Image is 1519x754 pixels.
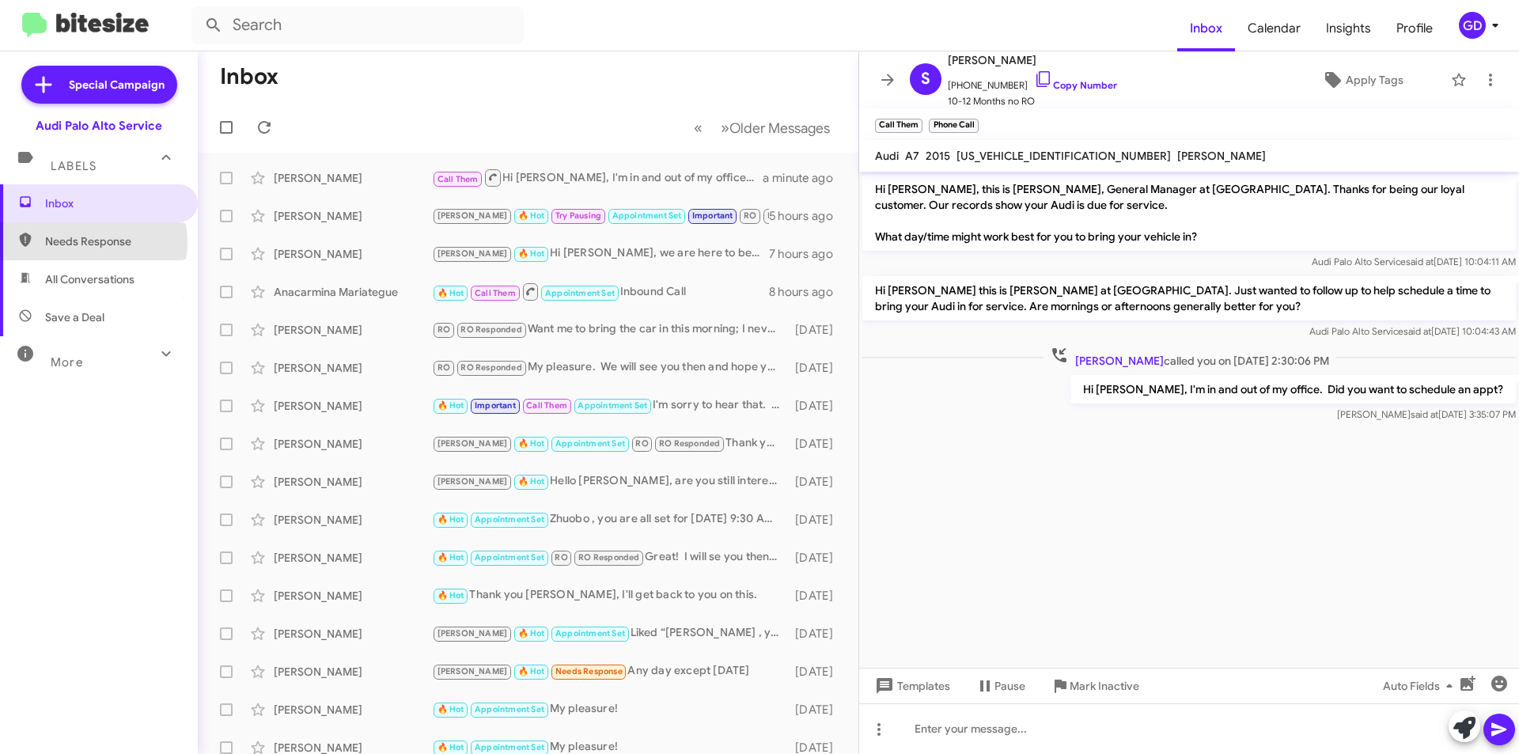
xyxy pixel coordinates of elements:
span: [US_VEHICLE_IDENTIFICATION_NUMBER] [956,149,1171,163]
small: Call Them [875,119,922,133]
div: Hi [PERSON_NAME], we are here to be flexible. Is there a day/date and time that will work best fo... [432,244,769,263]
span: Appointment Set [555,628,625,638]
button: Apply Tags [1281,66,1443,94]
span: RO [744,210,756,221]
div: [PERSON_NAME] [274,360,432,376]
button: Mark Inactive [1038,672,1152,700]
span: 🔥 Hot [438,400,464,411]
div: Liked “[PERSON_NAME] , you are all set for [DATE] 9:30 AM. We will see you then and hope you have... [432,624,787,642]
div: [PERSON_NAME] [274,246,432,262]
div: [PERSON_NAME] [274,512,432,528]
small: Phone Call [929,119,978,133]
span: [PERSON_NAME] [DATE] 3:35:07 PM [1337,408,1516,420]
span: RO [635,438,648,449]
span: [PERSON_NAME] [438,210,508,221]
span: [PERSON_NAME] [1177,149,1266,163]
div: [DATE] [787,512,846,528]
div: [DATE] [787,360,846,376]
span: Needs Response [45,233,180,249]
p: Hi [PERSON_NAME] this is [PERSON_NAME] at [GEOGRAPHIC_DATA]. Just wanted to follow up to help sch... [862,276,1516,320]
span: RO Responded [460,362,521,373]
span: [PERSON_NAME] [438,438,508,449]
span: Older Messages [729,119,830,137]
span: « [694,118,703,138]
div: Want me to bring the car in this morning; I never got a confirmation [432,320,787,339]
a: Special Campaign [21,66,177,104]
span: RO Responded [460,324,521,335]
span: RO [438,362,450,373]
span: [PERSON_NAME] [438,628,508,638]
div: [PERSON_NAME] [274,170,432,186]
span: RO Responded [767,210,828,221]
div: [PERSON_NAME] [274,322,432,338]
span: Special Campaign [69,77,165,93]
span: Important [692,210,733,221]
span: 🔥 Hot [438,742,464,752]
div: [DATE] [787,322,846,338]
span: said at [1411,408,1438,420]
span: 🔥 Hot [518,628,545,638]
div: [PERSON_NAME] [274,702,432,718]
a: Profile [1384,6,1445,51]
span: Appointment Set [475,514,544,525]
div: I'm sorry to hear that. Next time then... [432,396,787,415]
div: [PERSON_NAME] [274,664,432,680]
button: GD [1445,12,1502,39]
span: [PERSON_NAME] [438,476,508,487]
span: said at [1403,325,1431,337]
div: [PERSON_NAME] [274,588,432,604]
div: Thank you :) [432,434,787,453]
span: Appointment Set [475,552,544,563]
span: A7 [905,149,919,163]
span: More [51,355,83,369]
div: [PERSON_NAME] [274,550,432,566]
input: Search [191,6,524,44]
span: 10-12 Months no RO [948,93,1117,109]
div: a minute ago [763,170,846,186]
div: Inbound Call [432,282,769,301]
div: Zhuobo , you are all set for [DATE] 9:30 AM. We will see you then and hope you have a wonderful day! [432,510,787,529]
a: Copy Number [1034,79,1117,91]
div: Audi Palo Alto Service [36,118,162,134]
div: GD [1459,12,1486,39]
div: Thank you [PERSON_NAME], I'll get back to you on this. [432,586,787,604]
div: Anacarmina Mariategue [274,284,432,300]
div: [PERSON_NAME] [274,208,432,224]
button: Auto Fields [1370,672,1472,700]
span: Audi Palo Alto Service [DATE] 10:04:43 AM [1309,325,1516,337]
span: Try Pausing [555,210,601,221]
span: 🔥 Hot [518,438,545,449]
span: Appointment Set [612,210,682,221]
span: 🔥 Hot [518,248,545,259]
span: RO [438,324,450,335]
span: Audi [875,149,899,163]
span: Mark Inactive [1070,672,1139,700]
a: Inbox [1177,6,1235,51]
span: [PERSON_NAME] [1075,354,1164,368]
span: Call Them [438,174,479,184]
span: 🔥 Hot [518,476,545,487]
a: Calendar [1235,6,1313,51]
span: 🔥 Hot [438,288,464,298]
span: 🔥 Hot [518,666,545,676]
span: called you on [DATE] 2:30:06 PM [1044,346,1335,369]
div: [PERSON_NAME] [274,474,432,490]
a: Insights [1313,6,1384,51]
div: [DATE] [787,550,846,566]
button: Next [711,112,839,144]
span: [PERSON_NAME] [438,666,508,676]
span: Appointment Set [475,742,544,752]
div: 7 hours ago [769,246,846,262]
div: Hi [PERSON_NAME], I'm in and out of my office. Did you want to schedule an appt? [432,168,763,188]
span: Labels [51,159,97,173]
span: Save a Deal [45,309,104,325]
span: [PERSON_NAME] [438,248,508,259]
span: Appointment Set [475,704,544,714]
div: [PERSON_NAME] [274,436,432,452]
span: Pause [994,672,1025,700]
span: Audi Palo Alto Service [DATE] 10:04:11 AM [1312,256,1516,267]
span: » [721,118,729,138]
